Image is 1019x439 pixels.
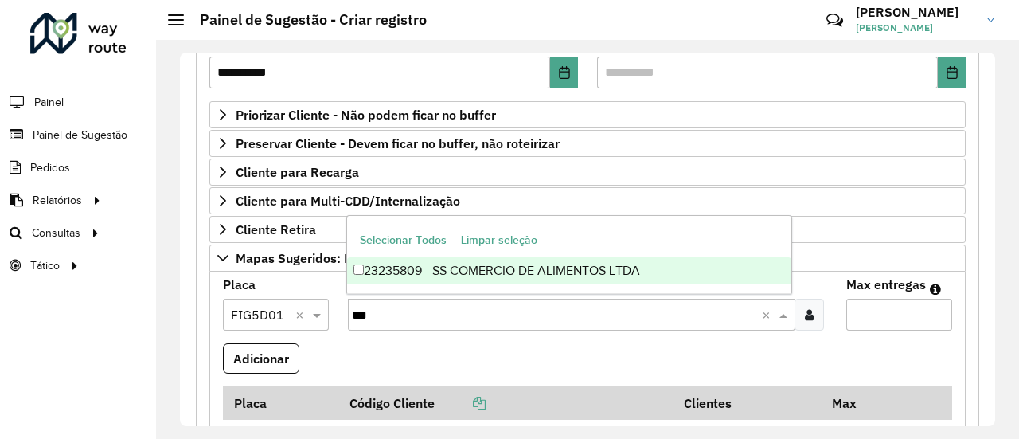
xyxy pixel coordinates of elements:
[346,215,792,294] ng-dropdown-panel: Options list
[938,57,966,88] button: Choose Date
[209,187,966,214] a: Cliente para Multi-CDD/Internalização
[223,386,338,420] th: Placa
[550,57,578,88] button: Choose Date
[673,386,821,420] th: Clientes
[209,101,966,128] a: Priorizar Cliente - Não podem ficar no buffer
[856,5,975,20] h3: [PERSON_NAME]
[818,3,852,37] a: Contato Rápido
[236,223,316,236] span: Cliente Retira
[846,275,926,294] label: Max entregas
[454,228,545,253] button: Limpar seleção
[353,228,454,253] button: Selecionar Todos
[209,245,966,272] a: Mapas Sugeridos: Placa-Cliente
[347,257,791,284] div: 23235809 - SS COMERCIO DE ALIMENTOS LTDA
[33,127,127,143] span: Painel de Sugestão
[435,395,486,411] a: Copiar
[762,305,775,324] span: Clear all
[236,166,359,178] span: Cliente para Recarga
[209,159,966,186] a: Cliente para Recarga
[34,94,64,111] span: Painel
[33,192,82,209] span: Relatórios
[32,225,80,241] span: Consultas
[223,343,299,374] button: Adicionar
[223,275,256,294] label: Placa
[856,21,975,35] span: [PERSON_NAME]
[295,305,309,324] span: Clear all
[184,11,427,29] h2: Painel de Sugestão - Criar registro
[236,194,460,207] span: Cliente para Multi-CDD/Internalização
[30,257,60,274] span: Tático
[338,386,673,420] th: Código Cliente
[209,130,966,157] a: Preservar Cliente - Devem ficar no buffer, não roteirizar
[236,252,423,265] span: Mapas Sugeridos: Placa-Cliente
[821,386,884,420] th: Max
[236,108,496,121] span: Priorizar Cliente - Não podem ficar no buffer
[236,137,560,150] span: Preservar Cliente - Devem ficar no buffer, não roteirizar
[209,216,966,243] a: Cliente Retira
[930,283,941,296] em: Máximo de clientes que serão colocados na mesma rota com os clientes informados
[30,159,70,176] span: Pedidos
